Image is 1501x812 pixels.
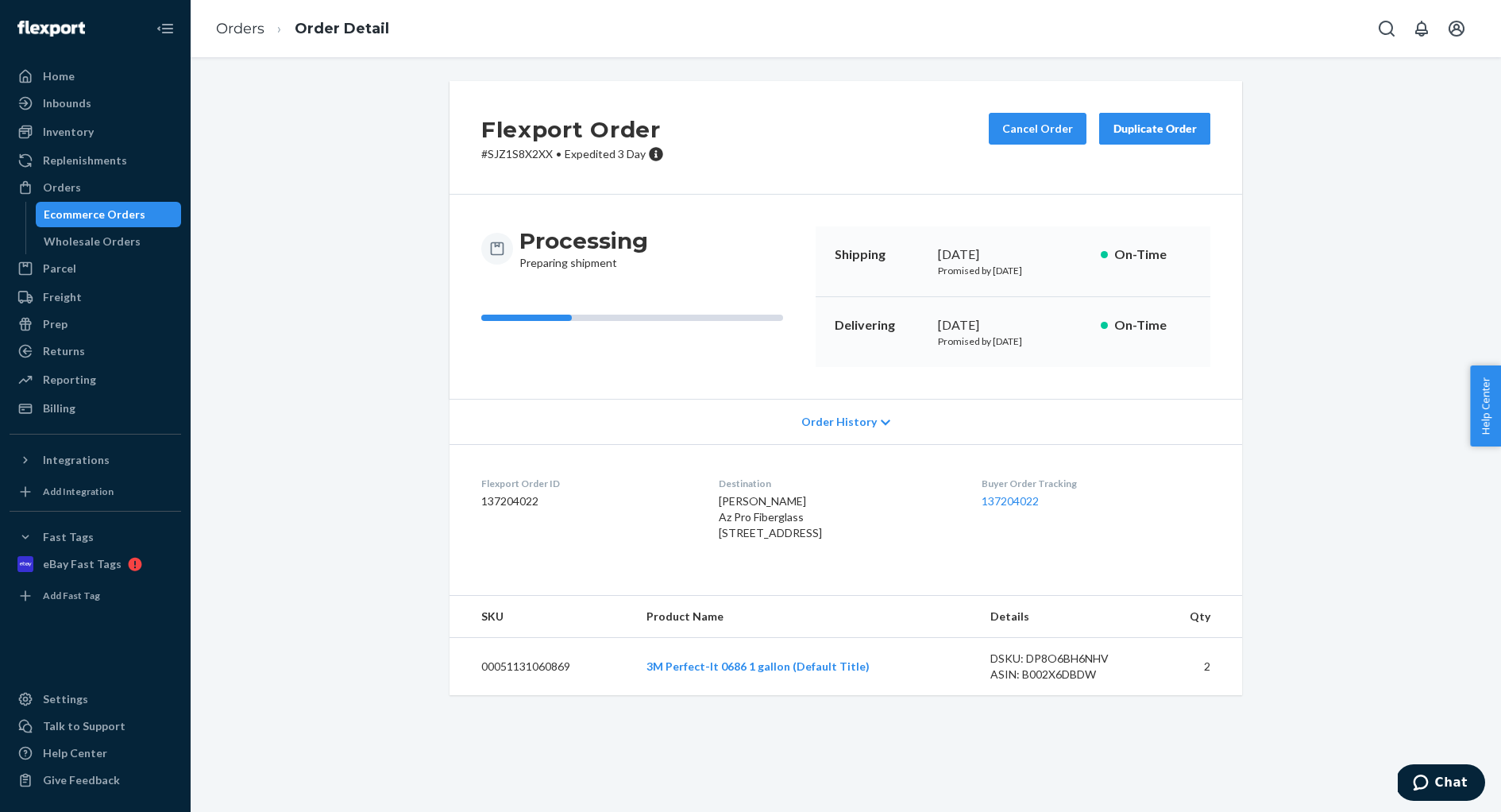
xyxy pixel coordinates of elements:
div: Inbounds [43,95,91,111]
td: 2 [1152,638,1242,696]
p: Promised by [DATE] [938,264,1088,277]
div: Preparing shipment [519,226,648,271]
div: Returns [43,343,85,359]
a: Returns [10,338,181,364]
span: Expedited 3 Day [565,147,646,160]
div: Parcel [43,261,76,276]
p: On-Time [1114,316,1191,334]
a: Billing [10,396,181,421]
button: Open account menu [1441,13,1472,44]
h2: Flexport Order [481,113,664,146]
h3: Processing [519,226,648,255]
div: Freight [43,289,82,305]
th: Details [978,596,1152,638]
div: Duplicate Order [1113,121,1197,137]
span: [PERSON_NAME] Az Pro Fiberglass [STREET_ADDRESS] [719,494,822,539]
div: ASIN: B002X6DBDW [990,667,1140,682]
button: Cancel Order [989,113,1086,145]
div: Replenishments [43,153,127,168]
span: Order History [801,414,877,430]
a: Add Integration [10,479,181,505]
div: eBay Fast Tags [43,556,122,572]
div: Prep [43,316,68,332]
a: Freight [10,284,181,310]
a: eBay Fast Tags [10,551,181,577]
dd: 137204022 [481,493,693,509]
td: 00051131060869 [450,638,634,696]
a: Orders [10,175,181,200]
div: Wholesale Orders [44,234,141,249]
th: Qty [1152,596,1242,638]
a: Orders [216,20,264,37]
div: Talk to Support [43,718,125,734]
button: Open Search Box [1371,13,1403,44]
button: Talk to Support [10,713,181,739]
button: Fast Tags [10,524,181,550]
button: Integrations [10,447,181,473]
div: Integrations [43,452,110,468]
div: Billing [43,400,75,416]
button: Duplicate Order [1099,113,1210,145]
div: Fast Tags [43,529,94,545]
dt: Buyer Order Tracking [982,477,1210,490]
button: Close Navigation [149,13,181,44]
button: Help Center [1470,365,1501,447]
div: [DATE] [938,316,1088,334]
a: Reporting [10,367,181,392]
ol: breadcrumbs [203,6,402,52]
dt: Flexport Order ID [481,477,693,490]
div: Give Feedback [43,772,120,788]
a: Wholesale Orders [36,229,182,254]
a: Add Fast Tag [10,583,181,609]
div: Home [43,68,75,84]
iframe: Opens a widget where you can chat to one of our agents [1398,764,1485,804]
a: Ecommerce Orders [36,202,182,227]
th: SKU [450,596,634,638]
a: Replenishments [10,148,181,173]
div: Add Fast Tag [43,589,100,602]
a: 137204022 [982,494,1039,508]
button: Open notifications [1406,13,1437,44]
dt: Destination [719,477,955,490]
p: # SJZ1S8X2XX [481,146,664,162]
span: • [556,147,561,160]
div: Reporting [43,372,96,388]
button: Give Feedback [10,768,181,793]
a: Inbounds [10,91,181,116]
div: DSKU: DP8O6BH6NHV [990,651,1140,667]
p: On-Time [1114,246,1191,264]
a: Inventory [10,119,181,145]
p: Shipping [835,246,925,264]
th: Product Name [634,596,978,638]
a: Order Detail [295,20,389,37]
img: Flexport logo [17,21,85,37]
a: Settings [10,686,181,712]
div: [DATE] [938,246,1088,264]
div: Inventory [43,124,94,140]
a: Prep [10,311,181,337]
a: Help Center [10,740,181,766]
p: Delivering [835,316,925,334]
div: Settings [43,691,88,707]
div: Orders [43,180,81,195]
div: Help Center [43,745,107,761]
a: 3M Perfect-It 0686 1 gallon (Default Title) [646,659,870,673]
a: Parcel [10,256,181,281]
div: Add Integration [43,485,114,498]
a: Home [10,64,181,89]
p: Promised by [DATE] [938,334,1088,348]
div: Ecommerce Orders [44,207,145,222]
